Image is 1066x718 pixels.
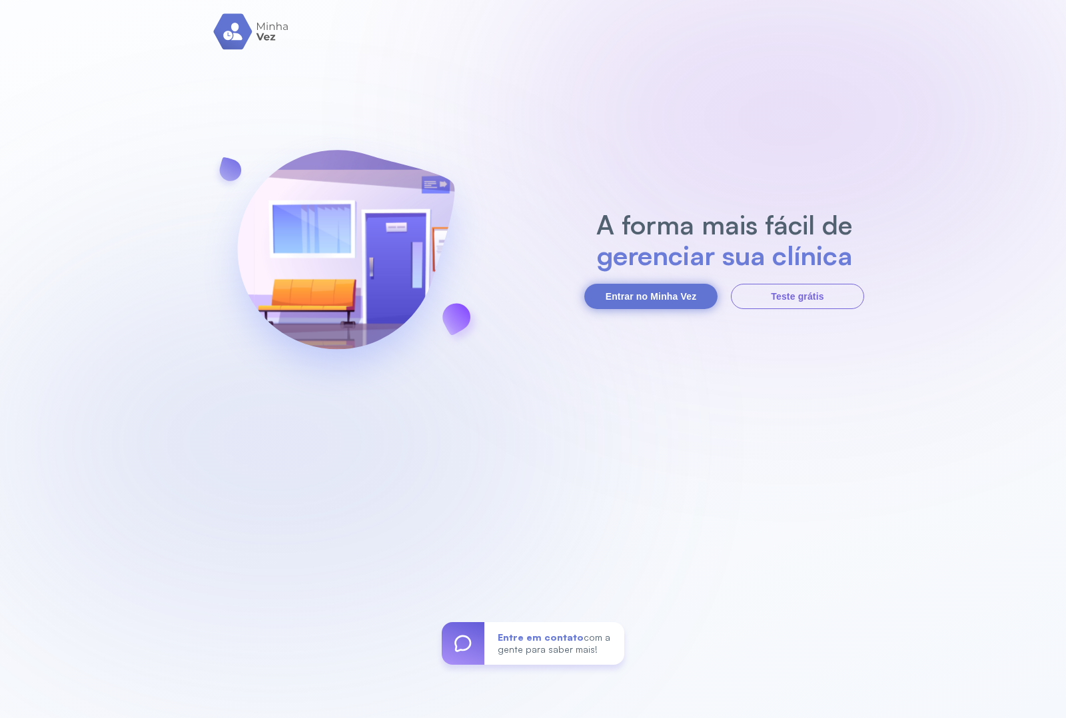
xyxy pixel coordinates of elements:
button: Teste grátis [731,284,864,309]
img: logo.svg [213,13,290,50]
h2: gerenciar sua clínica [590,240,859,270]
button: Entrar no Minha Vez [584,284,718,309]
span: Entre em contato [498,631,584,643]
div: com a gente para saber mais! [484,622,624,665]
img: banner-login.svg [202,115,490,404]
h2: A forma mais fácil de [590,209,859,240]
a: Entre em contatocom a gente para saber mais! [442,622,624,665]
